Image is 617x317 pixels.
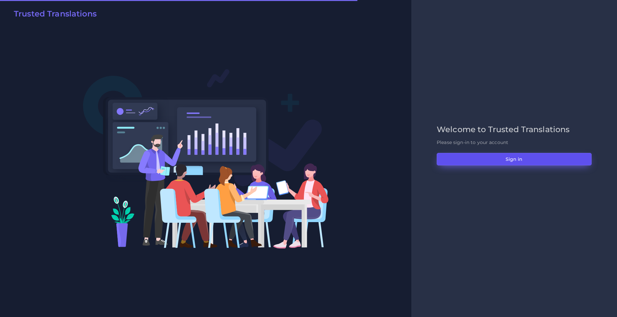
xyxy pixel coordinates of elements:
button: Sign in [437,153,592,165]
h2: Welcome to Trusted Translations [437,125,592,134]
img: Login V2 [83,69,329,249]
a: Trusted Translations [9,9,97,21]
h2: Trusted Translations [14,9,97,19]
p: Please sign-in to your account [437,139,592,146]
